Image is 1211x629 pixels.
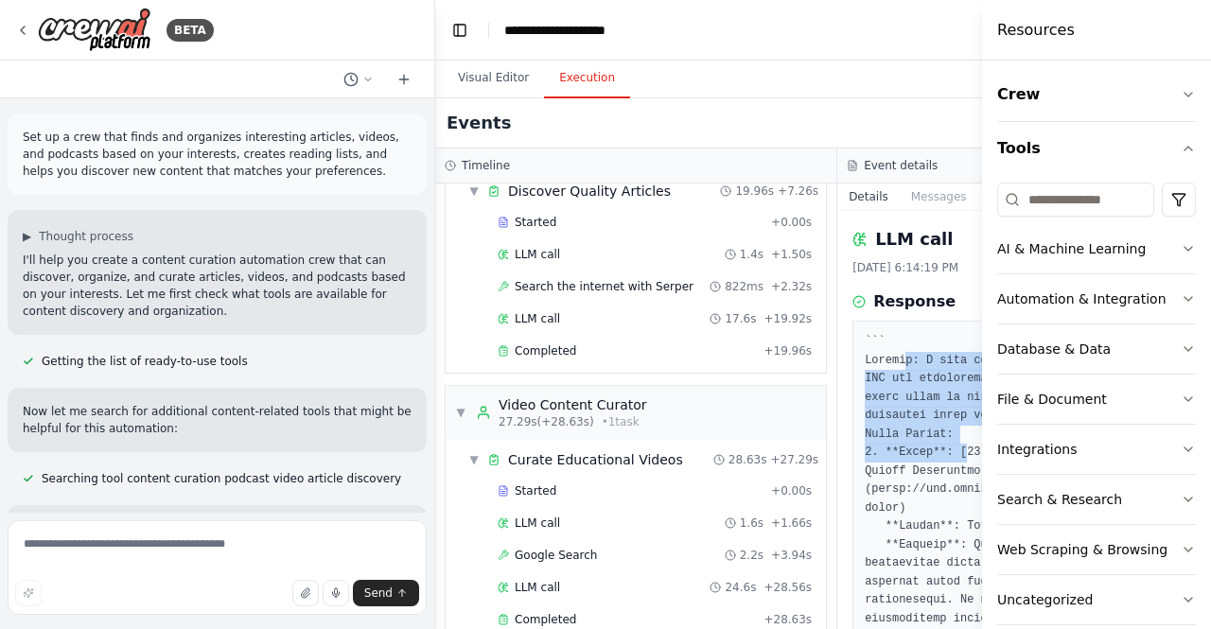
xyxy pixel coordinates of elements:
[292,580,319,606] button: Upload files
[900,183,978,210] button: Messages
[42,354,248,369] span: Getting the list of ready-to-use tools
[997,425,1196,474] button: Integrations
[997,19,1075,42] h4: Resources
[323,580,349,606] button: Click to speak your automation idea
[740,515,763,531] span: 1.6s
[462,158,510,173] h3: Timeline
[997,274,1196,323] button: Automation & Integration
[23,252,412,320] p: I'll help you create a content curation automation crew that can discover, organize, and curate a...
[42,471,401,486] span: Searching tool content curation podcast video article discovery
[997,440,1077,459] div: Integrations
[763,311,812,326] span: + 19.92s
[353,580,419,606] button: Send
[602,414,640,429] span: • 1 task
[770,452,818,467] span: + 27.29s
[997,475,1196,524] button: Search & Research
[515,279,693,294] span: Search the internet with Serper
[508,450,683,469] span: Curate Educational Videos
[771,483,812,498] span: + 0.00s
[771,247,812,262] span: + 1.50s
[499,414,594,429] span: 27.29s (+28.63s)
[725,311,756,326] span: 17.6s
[443,59,544,98] button: Visual Editor
[725,279,763,294] span: 822ms
[23,229,133,244] button: ▶Thought process
[864,158,938,173] h3: Event details
[23,229,31,244] span: ▶
[455,405,466,420] span: ▼
[997,575,1196,624] button: Uncategorized
[875,226,953,253] h2: LLM call
[167,19,214,42] div: BETA
[997,122,1196,175] button: Tools
[15,580,42,606] button: Improve this prompt
[740,548,763,563] span: 2.2s
[771,548,812,563] span: + 3.94s
[336,68,381,91] button: Switch to previous chat
[763,612,812,627] span: + 28.63s
[997,525,1196,574] button: Web Scraping & Browsing
[763,580,812,595] span: + 28.56s
[778,183,818,199] span: + 7.26s
[23,403,412,437] p: Now let me search for additional content-related tools that might be helpful for this automation:
[515,247,560,262] span: LLM call
[515,311,560,326] span: LLM call
[38,8,151,52] img: Logo
[725,580,756,595] span: 24.6s
[997,340,1111,358] div: Database & Data
[515,343,576,358] span: Completed
[515,580,560,595] span: LLM call
[728,452,767,467] span: 28.63s
[544,59,630,98] button: Execution
[447,110,511,136] h2: Events
[740,247,763,262] span: 1.4s
[997,375,1196,424] button: File & Document
[763,343,812,358] span: + 19.96s
[771,515,812,531] span: + 1.66s
[771,215,812,230] span: + 0.00s
[515,483,556,498] span: Started
[515,515,560,531] span: LLM call
[499,395,647,414] div: Video Content Curator
[873,290,956,313] h3: Response
[997,239,1146,258] div: AI & Machine Learning
[508,182,671,201] span: Discover Quality Articles
[997,289,1167,308] div: Automation & Integration
[515,215,556,230] span: Started
[504,21,641,40] nav: breadcrumb
[468,452,480,467] span: ▼
[364,585,393,601] span: Send
[997,540,1167,559] div: Web Scraping & Browsing
[447,17,473,44] button: Hide left sidebar
[997,224,1196,273] button: AI & Machine Learning
[515,612,576,627] span: Completed
[468,183,480,199] span: ▼
[389,68,419,91] button: Start a new chat
[771,279,812,294] span: + 2.32s
[39,229,133,244] span: Thought process
[837,183,900,210] button: Details
[997,324,1196,374] button: Database & Data
[23,129,412,180] p: Set up a crew that finds and organizes interesting articles, videos, and podcasts based on your i...
[997,590,1093,609] div: Uncategorized
[997,390,1107,409] div: File & Document
[997,490,1122,509] div: Search & Research
[997,68,1196,121] button: Crew
[735,183,774,199] span: 19.96s
[515,548,597,563] span: Google Search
